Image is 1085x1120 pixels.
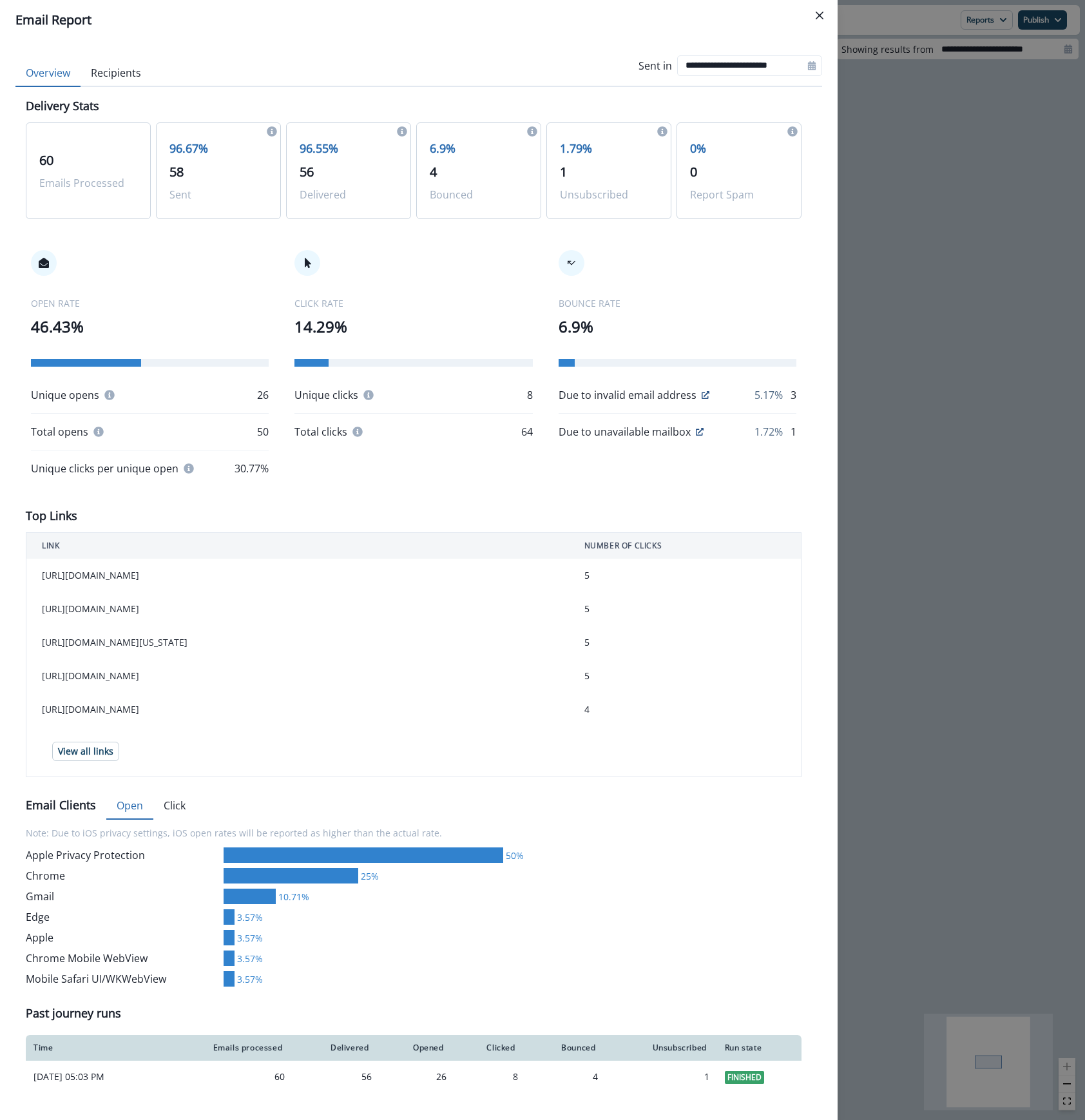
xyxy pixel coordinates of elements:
[559,315,796,338] p: 6.9%
[560,140,658,157] p: 1.79%
[430,163,437,180] span: 4
[34,1070,151,1083] p: [DATE] 05:03 PM
[166,1070,285,1083] div: 60
[235,931,263,945] div: 3.57%
[31,424,88,439] p: Total opens
[294,387,358,403] p: Unique clicks
[26,951,218,966] div: Chrome Mobile WebView
[613,1070,709,1083] div: 1
[52,742,119,761] button: View all links
[569,533,802,559] th: NUMBER OF CLICKS
[169,187,267,202] p: Sent
[34,1043,151,1053] div: Time
[560,163,567,180] span: 1
[358,869,379,883] div: 25%
[300,140,398,157] p: 96.55%
[533,1043,599,1053] div: Bounced
[725,1043,794,1053] div: Run state
[690,140,788,157] p: 0%
[166,1043,285,1053] div: Emails processed
[31,296,269,310] p: OPEN RATE
[559,387,696,403] p: Due to invalid email address
[569,693,802,726] td: 4
[560,187,658,202] p: Unsubscribed
[26,592,569,626] td: [URL][DOMAIN_NAME]
[26,659,569,693] td: [URL][DOMAIN_NAME]
[276,890,309,903] div: 10.71%
[26,693,569,726] td: [URL][DOMAIN_NAME]
[294,296,532,310] p: CLICK RATE
[521,424,533,439] p: 64
[613,1043,709,1053] div: Unsubscribed
[31,315,269,338] p: 46.43%
[169,163,184,180] span: 58
[26,889,218,904] div: Gmail
[26,533,569,559] th: LINK
[81,60,151,87] button: Recipients
[26,971,218,987] div: Mobile Safari UI/WKWebView
[26,930,218,945] div: Apple
[462,1043,518,1053] div: Clicked
[26,847,218,863] div: Apple Privacy Protection
[300,163,314,180] span: 56
[462,1070,518,1083] div: 8
[300,187,398,202] p: Delivered
[300,1070,371,1083] div: 56
[569,592,802,626] td: 5
[533,1070,599,1083] div: 4
[106,793,153,820] button: Open
[39,175,137,191] p: Emails Processed
[791,424,796,439] p: 1
[26,97,99,115] p: Delivery Stats
[235,911,263,924] div: 3.57%
[690,163,697,180] span: 0
[430,140,528,157] p: 6.9%
[169,140,267,157] p: 96.67%
[26,818,802,847] p: Note: Due to iOS privacy settings, iOS open rates will be reported as higher than the actual rate.
[26,559,569,592] td: [URL][DOMAIN_NAME]
[527,387,533,403] p: 8
[31,387,99,403] p: Unique opens
[31,461,178,476] p: Unique clicks per unique open
[235,972,263,986] div: 3.57%
[430,187,528,202] p: Bounced
[26,909,218,925] div: Edge
[569,659,802,693] td: 5
[58,746,113,757] p: View all links
[294,315,532,338] p: 14.29%
[754,387,783,403] p: 5.17%
[39,151,53,169] span: 60
[725,1071,764,1084] span: Finished
[809,5,830,26] button: Close
[569,559,802,592] td: 5
[26,1005,121,1022] p: Past journey runs
[387,1070,446,1083] div: 26
[257,424,269,439] p: 50
[300,1043,371,1053] div: Delivered
[791,387,796,403] p: 3
[503,849,524,862] div: 50%
[569,626,802,659] td: 5
[153,793,196,820] button: Click
[26,626,569,659] td: [URL][DOMAIN_NAME][US_STATE]
[26,868,218,883] div: Chrome
[690,187,788,202] p: Report Spam
[15,60,81,87] button: Overview
[15,10,822,30] div: Email Report
[754,424,783,439] p: 1.72%
[26,797,96,814] p: Email Clients
[294,424,347,439] p: Total clicks
[235,952,263,965] div: 3.57%
[559,296,796,310] p: BOUNCE RATE
[26,507,77,525] p: Top Links
[387,1043,446,1053] div: Opened
[559,424,691,439] p: Due to unavailable mailbox
[257,387,269,403] p: 26
[235,461,269,476] p: 30.77%
[639,58,672,73] p: Sent in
